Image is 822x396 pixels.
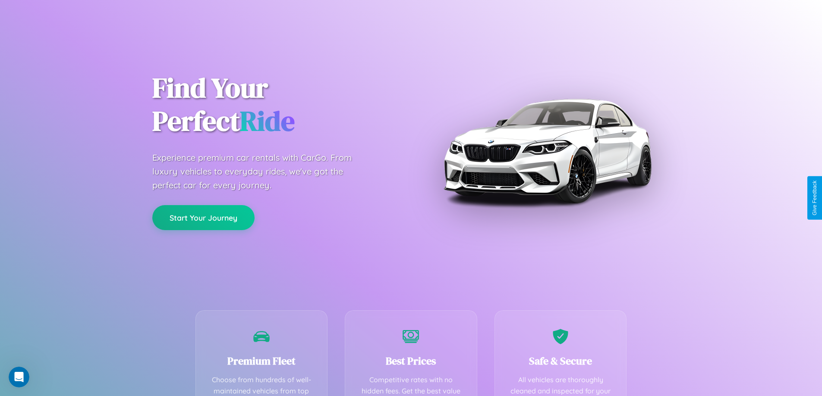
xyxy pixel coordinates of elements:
p: Experience premium car rentals with CarGo. From luxury vehicles to everyday rides, we've got the ... [152,151,368,192]
h3: Best Prices [358,354,464,368]
div: Give Feedback [812,181,818,215]
iframe: Intercom live chat [9,367,29,387]
button: Start Your Journey [152,205,255,230]
h3: Premium Fleet [209,354,315,368]
span: Ride [240,102,295,140]
h1: Find Your Perfect [152,72,398,138]
img: Premium BMW car rental vehicle [439,43,655,259]
h3: Safe & Secure [508,354,614,368]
